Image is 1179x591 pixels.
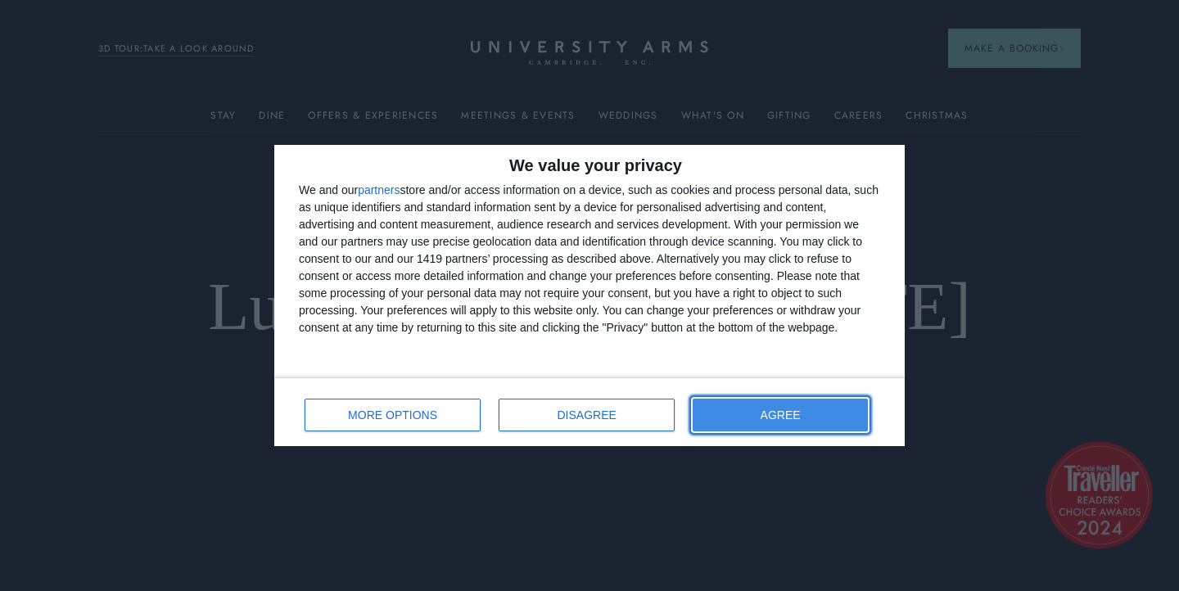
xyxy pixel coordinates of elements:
div: We and our store and/or access information on a device, such as cookies and process personal data... [299,182,880,336]
span: MORE OPTIONS [348,409,437,421]
button: MORE OPTIONS [305,399,481,431]
button: partners [358,184,400,196]
span: DISAGREE [558,409,617,421]
button: DISAGREE [499,399,675,431]
div: qc-cmp2-ui [274,145,905,446]
h2: We value your privacy [299,157,880,174]
button: AGREE [693,399,868,431]
span: AGREE [761,409,801,421]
